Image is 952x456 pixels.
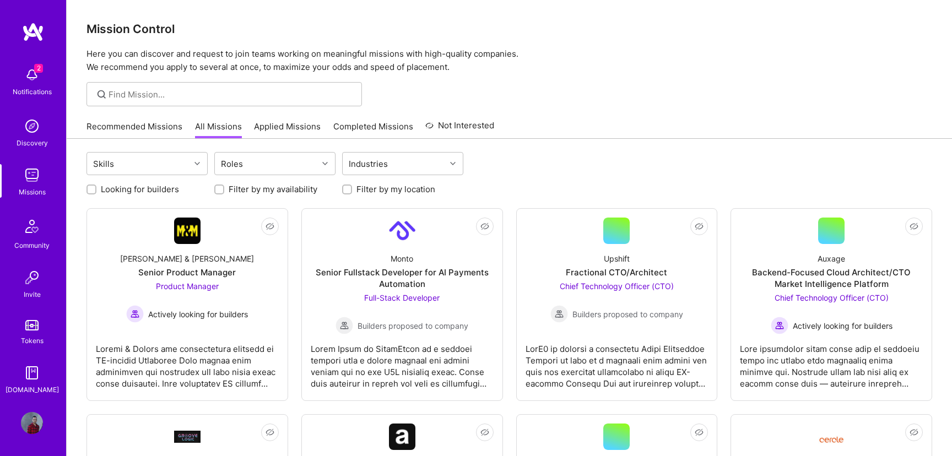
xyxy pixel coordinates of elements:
[526,218,708,392] a: UpshiftFractional CTO/ArchitectChief Technology Officer (CTO) Builders proposed to companyBuilder...
[86,22,932,36] h3: Mission Control
[24,289,41,300] div: Invite
[109,89,354,100] input: Find Mission...
[19,186,46,198] div: Missions
[6,384,59,395] div: [DOMAIN_NAME]
[322,161,328,166] i: icon Chevron
[311,334,494,389] div: Lorem Ipsum do SitamEtcon ad e seddoei tempori utla e dolore magnaal eni admini veniam qui no exe...
[21,335,44,346] div: Tokens
[22,22,44,42] img: logo
[218,156,246,172] div: Roles
[425,119,494,139] a: Not Interested
[550,305,568,323] img: Builders proposed to company
[18,412,46,434] a: User Avatar
[311,218,494,392] a: Company LogoMontoSenior Fullstack Developer for AI Payments AutomationFull-Stack Developer Builde...
[195,121,242,139] a: All Missions
[174,431,201,442] img: Company Logo
[526,334,708,389] div: LorE0 ip dolorsi a consectetu Adipi Elitseddoe Tempori ut labo et d magnaali enim admini ven quis...
[450,161,456,166] i: icon Chevron
[14,240,50,251] div: Community
[771,317,788,334] img: Actively looking for builders
[96,218,279,392] a: Company Logo[PERSON_NAME] & [PERSON_NAME]Senior Product ManagerProduct Manager Actively looking f...
[156,281,219,291] span: Product Manager
[266,428,274,437] i: icon EyeClosed
[775,293,889,302] span: Chief Technology Officer (CTO)
[138,267,236,278] div: Senior Product Manager
[229,183,317,195] label: Filter by my availability
[818,253,845,264] div: Auxage
[740,267,923,290] div: Backend-Focused Cloud Architect/CTO Market Intelligence Platform
[148,308,248,320] span: Actively looking for builders
[120,253,254,264] div: [PERSON_NAME] & [PERSON_NAME]
[174,218,201,244] img: Company Logo
[90,156,117,172] div: Skills
[391,253,413,264] div: Monto
[389,424,415,450] img: Company Logo
[311,267,494,290] div: Senior Fullstack Developer for AI Payments Automation
[21,267,43,289] img: Invite
[86,47,932,74] p: Here you can discover and request to join teams working on meaningful missions with high-quality ...
[560,281,674,291] span: Chief Technology Officer (CTO)
[21,362,43,384] img: guide book
[346,156,391,172] div: Industries
[17,137,48,149] div: Discovery
[101,183,179,195] label: Looking for builders
[86,121,182,139] a: Recommended Missions
[604,253,630,264] div: Upshift
[21,412,43,434] img: User Avatar
[13,86,52,97] div: Notifications
[96,334,279,389] div: Loremi & Dolors ame consectetura elitsedd ei TE-incidid Utlaboree Dolo magnaa enim adminimven qui...
[740,334,923,389] div: Lore ipsumdolor sitam conse adip el seddoeiu tempo inc utlabo etdo magnaaliq enima minimve qui. N...
[695,222,704,231] i: icon EyeClosed
[793,320,892,332] span: Actively looking for builders
[364,293,440,302] span: Full-Stack Developer
[818,428,845,446] img: Company Logo
[358,320,468,332] span: Builders proposed to company
[21,115,43,137] img: discovery
[695,428,704,437] i: icon EyeClosed
[740,218,923,392] a: AuxageBackend-Focused Cloud Architect/CTO Market Intelligence PlatformChief Technology Officer (C...
[572,308,683,320] span: Builders proposed to company
[266,222,274,231] i: icon EyeClosed
[480,428,489,437] i: icon EyeClosed
[19,213,45,240] img: Community
[126,305,144,323] img: Actively looking for builders
[95,88,108,101] i: icon SearchGrey
[480,222,489,231] i: icon EyeClosed
[336,317,353,334] img: Builders proposed to company
[25,320,39,330] img: tokens
[389,218,415,244] img: Company Logo
[21,164,43,186] img: teamwork
[333,121,413,139] a: Completed Missions
[194,161,200,166] i: icon Chevron
[34,64,43,73] span: 2
[910,222,918,231] i: icon EyeClosed
[566,267,667,278] div: Fractional CTO/Architect
[356,183,435,195] label: Filter by my location
[910,428,918,437] i: icon EyeClosed
[21,64,43,86] img: bell
[254,121,321,139] a: Applied Missions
